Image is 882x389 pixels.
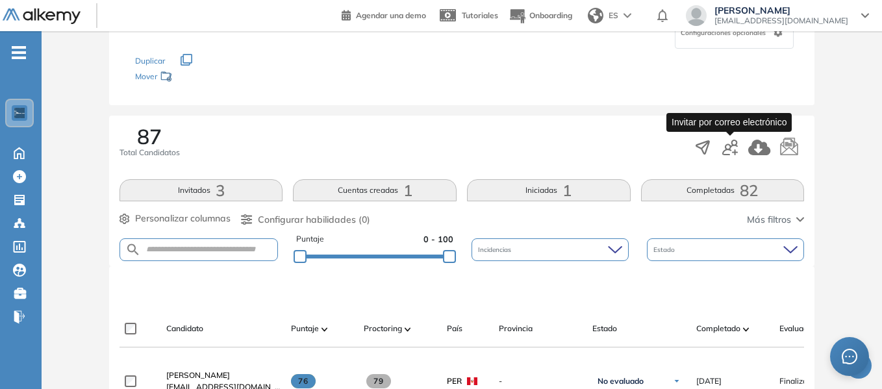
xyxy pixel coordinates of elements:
[714,5,848,16] span: [PERSON_NAME]
[529,10,572,20] span: Onboarding
[779,323,818,334] span: Evaluación
[696,375,722,387] span: [DATE]
[3,8,81,25] img: Logo
[747,213,804,227] button: Más filtros
[478,245,514,255] span: Incidencias
[681,28,768,38] span: Configuraciones opcionales
[598,376,644,386] span: No evaluado
[296,233,324,245] span: Puntaje
[423,233,453,245] span: 0 - 100
[12,51,26,54] i: -
[356,10,426,20] span: Agendar una demo
[135,66,265,90] div: Mover
[666,113,792,132] div: Invitar por correo electrónico
[743,327,750,331] img: [missing "en.ARROW_ALT" translation]
[258,213,370,227] span: Configurar habilidades (0)
[342,6,426,22] a: Agendar una demo
[291,374,316,388] span: 76
[779,375,816,387] span: Finalizado
[120,147,180,158] span: Total Candidatos
[364,323,402,334] span: Proctoring
[675,16,794,49] div: Configuraciones opcionales
[166,323,203,334] span: Candidato
[499,375,582,387] span: -
[641,179,805,201] button: Completadas82
[462,10,498,20] span: Tutoriales
[293,179,457,201] button: Cuentas creadas1
[842,349,857,364] span: message
[472,238,629,261] div: Incidencias
[609,10,618,21] span: ES
[509,2,572,30] button: Onboarding
[166,370,230,380] span: [PERSON_NAME]
[366,374,392,388] span: 79
[624,13,631,18] img: arrow
[135,56,165,66] span: Duplicar
[14,108,25,118] img: https://assets.alkemy.org/workspaces/1802/d452bae4-97f6-47ab-b3bf-1c40240bc960.jpg
[241,213,370,227] button: Configurar habilidades (0)
[747,213,791,227] span: Más filtros
[120,179,283,201] button: Invitados3
[653,245,677,255] span: Estado
[447,323,462,334] span: País
[447,375,462,387] span: PER
[696,323,740,334] span: Completado
[592,323,617,334] span: Estado
[120,212,231,225] button: Personalizar columnas
[467,377,477,385] img: PER
[125,242,141,258] img: SEARCH_ALT
[321,327,328,331] img: [missing "en.ARROW_ALT" translation]
[135,212,231,225] span: Personalizar columnas
[647,238,804,261] div: Estado
[405,327,411,331] img: [missing "en.ARROW_ALT" translation]
[166,370,281,381] a: [PERSON_NAME]
[673,377,681,385] img: Ícono de flecha
[714,16,848,26] span: [EMAIL_ADDRESS][DOMAIN_NAME]
[499,323,533,334] span: Provincia
[467,179,631,201] button: Iniciadas1
[137,126,162,147] span: 87
[291,323,319,334] span: Puntaje
[588,8,603,23] img: world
